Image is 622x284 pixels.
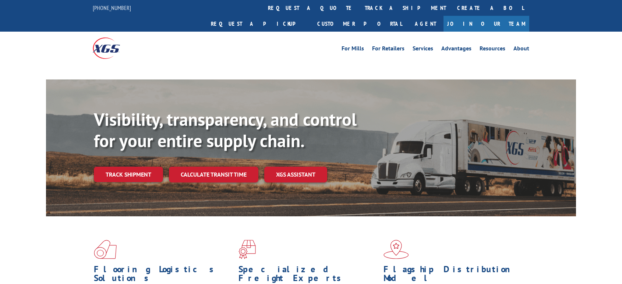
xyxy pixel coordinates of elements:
[264,167,327,182] a: XGS ASSISTANT
[94,240,117,259] img: xgs-icon-total-supply-chain-intelligence-red
[238,240,256,259] img: xgs-icon-focused-on-flooring-red
[413,46,433,54] a: Services
[205,16,312,32] a: Request a pickup
[93,4,131,11] a: [PHONE_NUMBER]
[443,16,529,32] a: Join Our Team
[94,108,357,152] b: Visibility, transparency, and control for your entire supply chain.
[384,240,409,259] img: xgs-icon-flagship-distribution-model-red
[441,46,471,54] a: Advantages
[169,167,258,182] a: Calculate transit time
[94,167,163,182] a: Track shipment
[342,46,364,54] a: For Mills
[312,16,407,32] a: Customer Portal
[513,46,529,54] a: About
[372,46,404,54] a: For Retailers
[480,46,505,54] a: Resources
[407,16,443,32] a: Agent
